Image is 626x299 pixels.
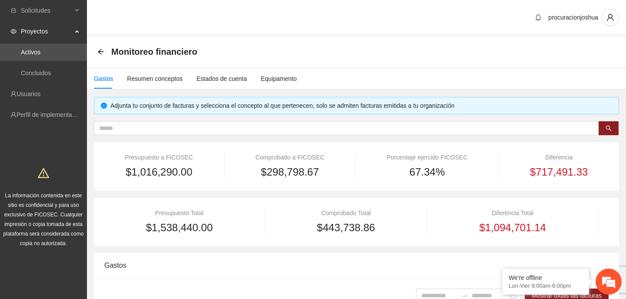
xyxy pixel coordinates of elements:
button: bell [531,10,545,24]
span: $717,491.33 [530,164,588,180]
span: procuracionjoshua [549,14,598,21]
span: inbox [10,7,17,13]
div: Comprobado a FICOSEC [235,153,345,162]
span: $1,016,290.00 [126,164,192,180]
span: bell [532,14,545,21]
span: search [606,125,612,132]
div: Presupuesto Total [104,208,254,218]
p: Lun-Vier 9:00am-6:00pm [509,282,583,289]
button: user [602,9,619,26]
div: Back [97,48,104,56]
span: $1,538,440.00 [146,219,213,236]
span: $1,094,701.14 [479,219,546,236]
div: Estados de cuenta [196,74,247,83]
span: La información contenida en este sitio es confidencial y para uso exclusivo de FICOSEC. Cualquier... [3,193,84,246]
div: Gastos [94,74,113,83]
span: arrow-left [97,48,104,55]
span: to [461,292,468,299]
span: warning [38,167,49,179]
a: Activos [21,49,40,56]
span: $298,798.67 [261,164,319,180]
a: Usuarios [17,90,40,97]
div: We're offline [509,274,583,281]
div: Diferencia Total [438,208,588,218]
div: Gastos [104,253,609,278]
span: 67.34% [410,164,445,180]
span: Monitoreo financiero [111,45,197,59]
span: eye [10,28,17,34]
button: search [599,121,619,135]
div: Porcentaje ejercido FICOSEC [366,153,488,162]
div: Resumen conceptos [127,74,183,83]
span: $443,738.86 [317,219,375,236]
span: Proyectos [21,23,72,40]
a: Perfil de implementadora [17,111,84,118]
div: Comprobado Total [275,208,416,218]
div: Adjunta tu conjunto de facturas y selecciona el concepto al que pertenecen, solo se admiten factu... [110,101,612,110]
div: Equipamento [261,74,297,83]
span: Solicitudes [21,2,72,19]
span: user [602,13,619,21]
div: Diferencia [509,153,609,162]
span: info-circle [101,103,107,109]
span: swap-right [461,292,468,299]
div: Presupuesto a FICOSEC [104,153,214,162]
a: Concluidos [21,70,51,76]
